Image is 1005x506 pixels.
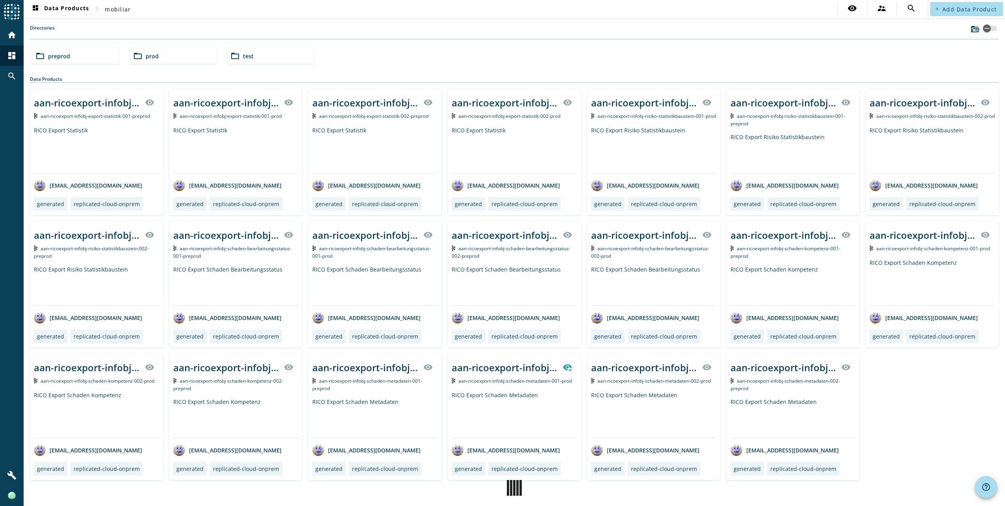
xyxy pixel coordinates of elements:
div: [EMAIL_ADDRESS][DOMAIN_NAME] [173,444,282,456]
div: [EMAIL_ADDRESS][DOMAIN_NAME] [34,444,142,456]
div: generated [176,200,204,208]
div: generated [37,465,64,473]
div: RICO Export Statistik [34,126,159,173]
div: RICO Export Schaden Kompetenz [731,266,856,305]
span: Kafka Topic: aan-ricoexport-infobj-export-statistik-002-preprod [319,113,428,119]
div: replicated-cloud-onprem [491,465,558,473]
div: aan-ricoexport-infobj-export-statistik-001-_stage_ [34,96,140,109]
img: avatar [312,312,324,324]
div: aan-ricoexport-infobj-export-statistik-002-_stage_ [452,96,558,109]
span: Kafka Topic: aan-ricoexport-infobj-schaden-metadaten-001-prod [458,378,572,384]
button: Data Products [28,2,92,16]
img: Kafka Topic: aan-ricoexport-infobj-export-statistik-001-preprod [34,113,37,119]
div: RICO Export Schaden Bearbeitungsstatus [591,266,716,305]
span: Data Products [31,4,89,14]
div: replicated-cloud-onprem [213,465,279,473]
span: Kafka Topic: aan-ricoexport-infobj-risiko-statistikbaustein-002-preprod [34,245,149,259]
img: avatar [731,312,742,324]
div: generated [315,333,343,340]
img: Kafka Topic: aan-ricoexport-infobj-schaden-kompetenz-002-preprod [173,378,177,383]
img: Kafka Topic: aan-ricoexport-infobj-risiko-statistikbaustein-001-preprod [731,113,734,119]
div: replicated-cloud-onprem [631,333,697,340]
div: aan-ricoexport-infobj-schaden-kompetenz-002-_stage_ [34,361,140,374]
mat-icon: build [7,471,17,480]
mat-icon: visibility [702,363,712,372]
div: aan-ricoexport-infobj-schaden-bearbeitungsstatus-001-_stage_ [173,229,280,242]
div: [EMAIL_ADDRESS][DOMAIN_NAME] [731,179,839,191]
label: Directories [30,24,55,39]
mat-icon: folder_open [35,51,45,61]
div: aan-ricoexport-infobj-risiko-statistikbaustein-001-_stage_ [731,96,837,109]
img: Kafka Topic: aan-ricoexport-infobj-schaden-metadaten-001-preprod [312,378,316,383]
mat-icon: search [907,4,916,13]
div: replicated-cloud-onprem [631,200,697,208]
span: Kafka Topic: aan-ricoexport-infobj-risiko-statistikbaustein-002-prod [876,113,995,119]
div: generated [315,200,343,208]
span: Kafka Topic: aan-ricoexport-infobj-schaden-kompetenz-002-prod [41,378,154,384]
mat-icon: visibility [702,98,712,107]
div: aan-ricoexport-infobj-risiko-statistikbaustein-002-_stage_ [34,229,140,242]
div: generated [594,465,621,473]
span: Kafka Topic: aan-ricoexport-infobj-export-statistik-002-prod [458,113,560,119]
div: RICO Export Schaden Bearbeitungsstatus [173,266,299,305]
img: avatar [870,179,881,191]
div: replicated-cloud-onprem [770,465,836,473]
span: Kafka Topic: aan-ricoexport-infobj-schaden-kompetenz-002-preprod [173,378,284,392]
img: Kafka Topic: aan-ricoexport-infobj-schaden-metadaten-002-prod [591,378,595,383]
img: Kafka Topic: aan-ricoexport-infobj-export-statistik-001-prod [173,113,177,119]
img: Kafka Topic: aan-ricoexport-infobj-schaden-kompetenz-002-prod [34,378,37,383]
div: aan-ricoexport-infobj-schaden-kompetenz-002-_stage_ [173,361,280,374]
div: RICO Export Schaden Metadaten [731,398,856,438]
span: Kafka Topic: aan-ricoexport-infobj-schaden-metadaten-002-prod [597,378,711,384]
div: [EMAIL_ADDRESS][DOMAIN_NAME] [452,179,560,191]
div: replicated-cloud-onprem [770,200,836,208]
div: replicated-cloud-onprem [631,465,697,473]
div: RICO Export Schaden Kompetenz [34,391,159,438]
mat-icon: visibility [841,230,851,240]
span: prod [146,52,159,60]
div: aan-ricoexport-infobj-schaden-bearbeitungsstatus-001-_stage_ [312,229,419,242]
div: replicated-cloud-onprem [491,200,558,208]
button: Add Data Product [930,2,1003,16]
div: aan-ricoexport-infobj-export-statistik-002-_stage_ [312,96,419,109]
div: RICO Export Schaden Metadaten [591,391,716,438]
img: Kafka Topic: aan-ricoexport-infobj-export-statistik-002-prod [452,113,455,119]
div: generated [594,200,621,208]
div: RICO Export Schaden Metadaten [312,398,438,438]
mat-icon: add [935,7,939,11]
div: aan-ricoexport-infobj-risiko-statistikbaustein-002-_stage_ [870,96,976,109]
div: [EMAIL_ADDRESS][DOMAIN_NAME] [312,444,421,456]
img: avatar [34,312,46,324]
mat-icon: visibility [145,363,154,372]
img: avatar [452,179,464,191]
span: Add Data Product [942,6,997,13]
img: avatar [34,179,46,191]
div: aan-ricoexport-infobj-schaden-kompetenz-001-_stage_ [731,229,837,242]
div: replicated-cloud-onprem [352,465,418,473]
div: generated [455,200,482,208]
span: Kafka Topic: aan-ricoexport-infobj-schaden-bearbeitungsstatus-001-preprod [173,245,292,259]
span: Kafka Topic: aan-ricoexport-infobj-schaden-kompetenz-001-prod [876,245,990,252]
div: generated [594,333,621,340]
div: aan-ricoexport-infobj-schaden-metadaten-002-_stage_ [731,361,837,374]
img: avatar [312,179,324,191]
img: avatar [591,312,603,324]
span: preprod [48,52,70,60]
div: generated [734,333,761,340]
div: [EMAIL_ADDRESS][DOMAIN_NAME] [34,179,142,191]
div: [EMAIL_ADDRESS][DOMAIN_NAME] [731,312,839,324]
div: RICO Export Risiko Statistikbaustein [34,266,159,305]
mat-icon: visibility [284,363,293,372]
div: [EMAIL_ADDRESS][DOMAIN_NAME] [173,312,282,324]
img: 3a48fcac8981e98abad0d19906949f8f [8,492,16,500]
span: mobiliar [105,6,131,13]
span: Kafka Topic: aan-ricoexport-infobj-schaden-metadaten-001-preprod [312,378,422,392]
button: mobiliar [102,2,134,16]
div: generated [873,200,900,208]
mat-icon: folder_open [133,51,143,61]
mat-icon: visibility [702,230,712,240]
img: Kafka Topic: aan-ricoexport-infobj-risiko-statistikbaustein-001-prod [591,113,595,119]
img: spoud-logo.svg [4,4,20,20]
div: aan-ricoexport-infobj-export-statistik-001-_stage_ [173,96,280,109]
mat-icon: visibility [847,4,857,13]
